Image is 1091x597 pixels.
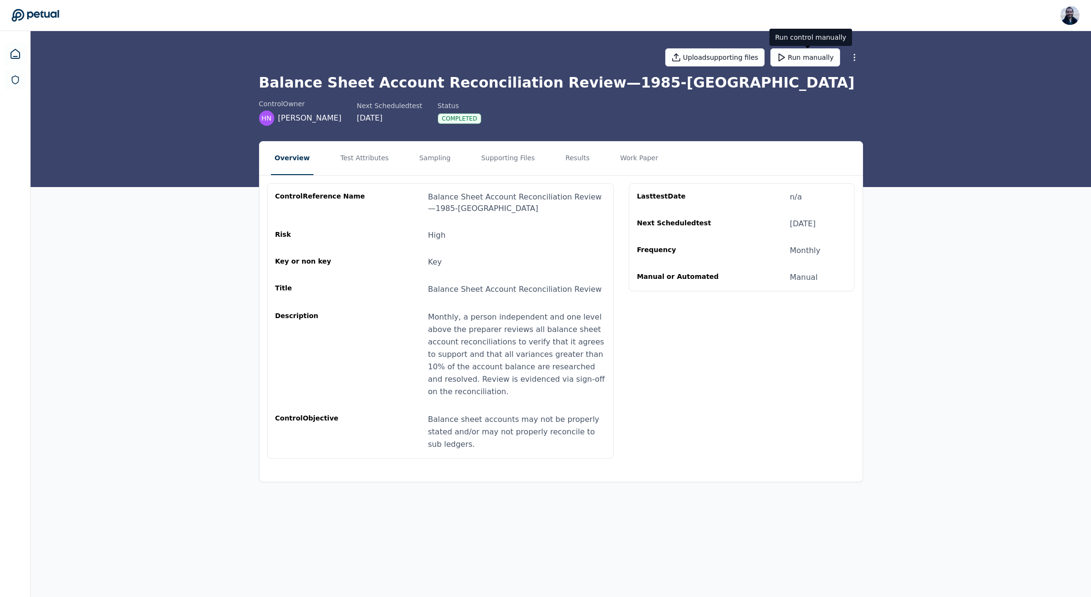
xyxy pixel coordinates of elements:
[259,142,863,175] nav: Tabs
[275,191,367,214] div: control Reference Name
[1060,6,1080,25] img: Roberto Fernandez
[428,191,605,214] div: Balance Sheet Account Reconciliation Review — 1985-[GEOGRAPHIC_DATA]
[428,311,605,398] div: Monthly, a person independent and one level above the preparer reviews all balance sheet account ...
[637,218,729,230] div: Next Scheduled test
[261,113,271,123] span: HN
[637,245,729,256] div: Frequency
[271,142,314,175] button: Overview
[278,112,342,124] span: [PERSON_NAME]
[415,142,454,175] button: Sampling
[770,48,840,66] button: Run manually
[275,311,367,398] div: Description
[665,48,765,66] button: Uploadsupporting files
[428,230,446,241] div: High
[637,191,729,203] div: Last test Date
[11,9,59,22] a: Go to Dashboard
[259,99,342,109] div: control Owner
[356,112,422,124] div: [DATE]
[428,413,605,451] div: Balance sheet accounts may not be properly stated and/or may not properly reconcile to sub ledgers.
[259,74,863,91] h1: Balance Sheet Account Reconciliation Review — 1985-[GEOGRAPHIC_DATA]
[428,256,442,268] div: Key
[438,113,482,124] div: Completed
[616,142,662,175] button: Work Paper
[336,142,392,175] button: Test Attributes
[790,245,821,256] div: Monthly
[5,69,26,90] a: SOC
[4,43,27,66] a: Dashboard
[769,29,852,46] div: Run control manually
[275,230,367,241] div: Risk
[846,49,863,66] button: More Options
[275,413,367,451] div: control Objective
[790,191,802,203] div: n/a
[356,101,422,111] div: Next Scheduled test
[637,272,729,283] div: Manual or Automated
[790,272,818,283] div: Manual
[275,256,367,268] div: Key or non key
[562,142,594,175] button: Results
[477,142,539,175] button: Supporting Files
[428,285,602,294] span: Balance Sheet Account Reconciliation Review
[790,218,816,230] div: [DATE]
[438,101,482,111] div: Status
[275,283,367,296] div: Title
